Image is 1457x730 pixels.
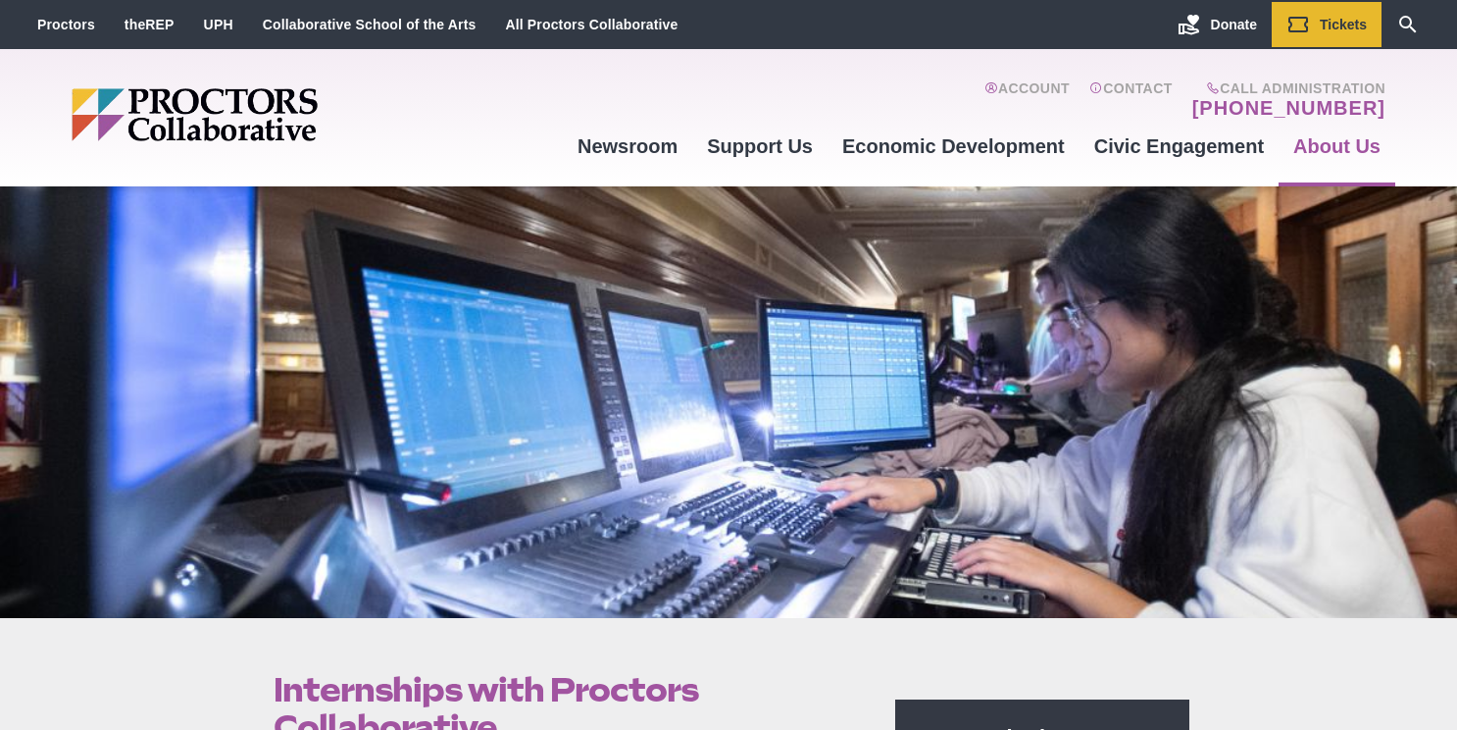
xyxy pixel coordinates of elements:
a: Economic Development [828,120,1080,173]
a: Donate [1163,2,1272,47]
a: Proctors [37,17,95,32]
a: Tickets [1272,2,1382,47]
span: Call Administration [1186,80,1385,96]
a: Civic Engagement [1080,120,1279,173]
a: Account [984,80,1070,120]
img: Proctors logo [72,88,469,141]
span: Donate [1211,17,1257,32]
a: Newsroom [563,120,692,173]
a: All Proctors Collaborative [505,17,678,32]
a: UPH [204,17,233,32]
a: theREP [125,17,175,32]
a: [PHONE_NUMBER] [1192,96,1385,120]
a: Search [1382,2,1434,47]
a: Collaborative School of the Arts [263,17,477,32]
a: About Us [1279,120,1395,173]
a: Contact [1089,80,1173,120]
span: Tickets [1320,17,1367,32]
a: Support Us [692,120,828,173]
